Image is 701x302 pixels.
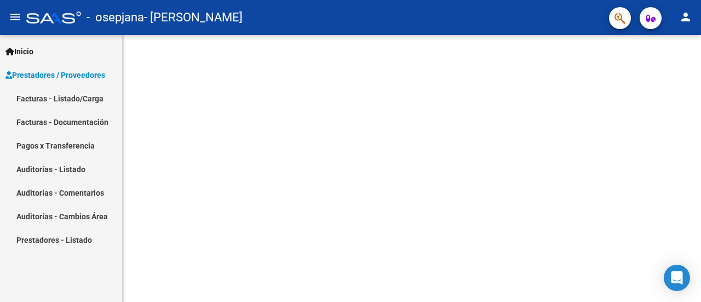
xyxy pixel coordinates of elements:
[5,45,33,58] span: Inicio
[5,69,105,81] span: Prestadores / Proveedores
[87,5,144,30] span: - osepjana
[664,265,690,291] div: Open Intercom Messenger
[679,10,692,24] mat-icon: person
[9,10,22,24] mat-icon: menu
[144,5,243,30] span: - [PERSON_NAME]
